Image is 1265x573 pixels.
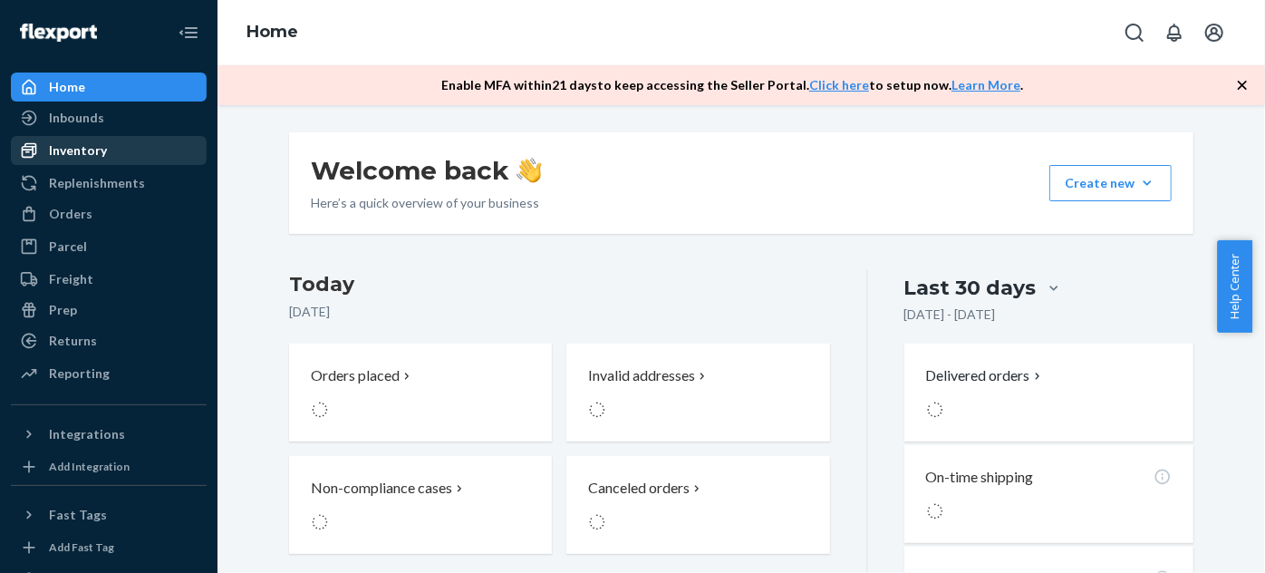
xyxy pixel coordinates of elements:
[11,73,207,102] a: Home
[49,506,107,524] div: Fast Tags
[289,303,830,321] p: [DATE]
[11,420,207,449] button: Integrations
[1116,15,1153,51] button: Open Search Box
[1196,15,1232,51] button: Open account menu
[246,22,298,42] a: Home
[11,500,207,529] button: Fast Tags
[566,456,829,554] button: Canceled orders
[20,24,97,42] img: Flexport logo
[951,77,1020,92] a: Learn More
[49,141,107,160] div: Inventory
[11,232,207,261] a: Parcel
[11,169,207,198] a: Replenishments
[311,154,542,187] h1: Welcome back
[566,344,829,442] button: Invalid addresses
[311,194,542,212] p: Here’s a quick overview of your business
[441,76,1023,94] p: Enable MFA within 21 days to keep accessing the Seller Portal. to setup now. .
[49,109,104,127] div: Inbounds
[11,537,207,558] a: Add Fast Tag
[588,478,690,499] p: Canceled orders
[1049,165,1172,201] button: Create new
[1156,15,1193,51] button: Open notifications
[1217,240,1252,333] button: Help Center
[289,456,552,554] button: Non-compliance cases
[904,274,1037,302] div: Last 30 days
[49,301,77,319] div: Prep
[11,296,207,325] a: Prep
[588,365,695,386] p: Invalid addresses
[49,205,92,223] div: Orders
[289,344,552,442] button: Orders placed
[289,270,830,299] h3: Today
[517,158,542,183] img: hand-wave emoji
[311,478,452,499] p: Non-compliance cases
[49,174,145,192] div: Replenishments
[49,459,130,474] div: Add Integration
[49,425,125,443] div: Integrations
[49,539,114,555] div: Add Fast Tag
[232,6,313,59] ol: breadcrumbs
[11,456,207,478] a: Add Integration
[49,332,97,350] div: Returns
[11,265,207,294] a: Freight
[49,238,87,256] div: Parcel
[311,365,400,386] p: Orders placed
[11,359,207,388] a: Reporting
[11,199,207,228] a: Orders
[11,326,207,355] a: Returns
[926,467,1034,488] p: On-time shipping
[11,103,207,132] a: Inbounds
[809,77,869,92] a: Click here
[904,306,996,324] p: [DATE] - [DATE]
[11,136,207,165] a: Inventory
[926,365,1045,386] button: Delivered orders
[170,15,207,51] button: Close Navigation
[49,270,93,288] div: Freight
[49,78,85,96] div: Home
[49,364,110,383] div: Reporting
